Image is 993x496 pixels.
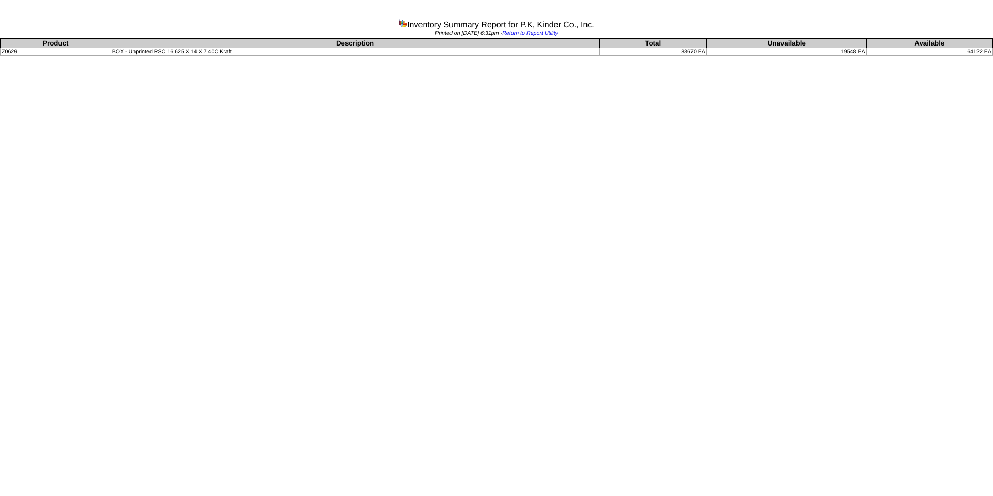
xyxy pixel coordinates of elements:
[1,48,111,56] td: Z0629
[502,30,558,36] a: Return to Report Utility
[599,48,706,56] td: 83670 EA
[706,48,866,56] td: 19548 EA
[111,48,599,56] td: BOX - Unprinted RSC 16.625 X 14 X 7 40C Kraft
[706,39,866,48] th: Unavailable
[866,48,992,56] td: 64122 EA
[599,39,706,48] th: Total
[111,39,599,48] th: Description
[866,39,992,48] th: Available
[1,39,111,48] th: Product
[399,19,407,27] img: graph.gif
